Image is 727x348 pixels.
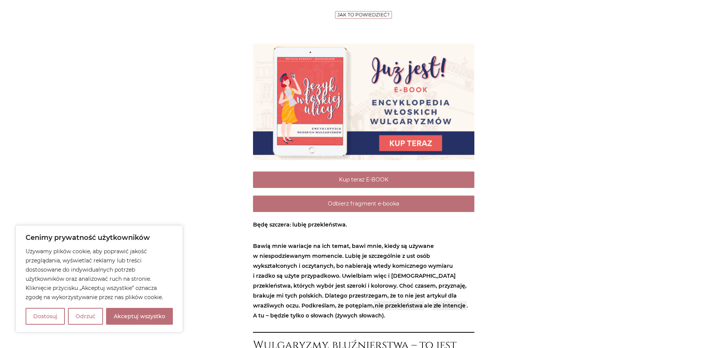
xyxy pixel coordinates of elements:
[253,172,474,188] a: Kup teraz E-BOOK
[26,308,65,325] button: Dostosuj
[432,301,467,310] mark: złe intencje
[68,308,103,325] button: Odrzuć
[253,221,347,228] strong: Będę szczera: lubię przekleństwa.
[253,243,468,319] strong: Bawią mnie wariacje na ich temat, bawi mnie, kiedy są używane w niespodziewanym momencie. Lubię j...
[106,308,173,325] button: Akceptuj wszystko
[253,196,474,212] a: Odbierz fragment e-booka
[374,301,424,310] mark: nie przekleństwa
[337,12,390,18] a: Jak to powiedzieć?
[26,233,173,242] p: Cenimy prywatność użytkowników
[26,247,173,302] p: Używamy plików cookie, aby poprawić jakość przeglądania, wyświetlać reklamy lub treści dostosowan...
